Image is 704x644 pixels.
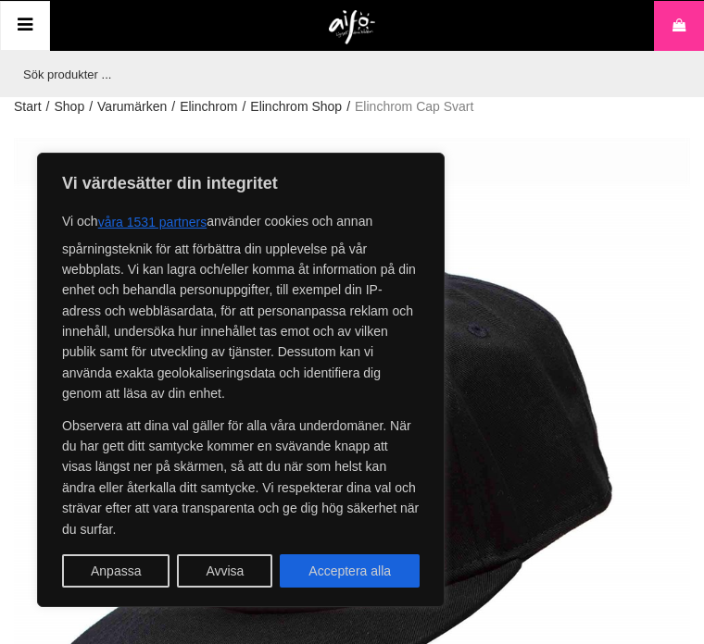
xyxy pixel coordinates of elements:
[242,97,245,117] span: /
[180,97,237,117] a: Elinchrom
[280,554,420,588] button: Acceptera alla
[62,554,170,588] button: Anpassa
[46,97,50,117] span: /
[14,51,681,97] input: Sök produkter ...
[37,153,445,607] div: Vi värdesätter din integritet
[54,97,84,117] a: Shop
[62,172,420,194] p: Vi värdesätter din integritet
[329,10,376,45] img: logo.png
[14,97,42,117] a: Start
[98,205,207,239] button: våra 1531 partners
[89,97,93,117] span: /
[250,97,342,117] a: Elinchrom Shop
[62,205,420,404] p: Vi och använder cookies och annan spårningsteknik för att förbättra din upplevelse på vår webbpla...
[355,97,473,117] span: Elinchrom Cap Svart
[62,415,420,539] p: Observera att dina val gäller för alla våra underdomäner. När du har gett ditt samtycke kommer en...
[171,97,175,117] span: /
[346,97,350,117] span: /
[97,97,167,117] a: Varumärken
[177,554,272,588] button: Avvisa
